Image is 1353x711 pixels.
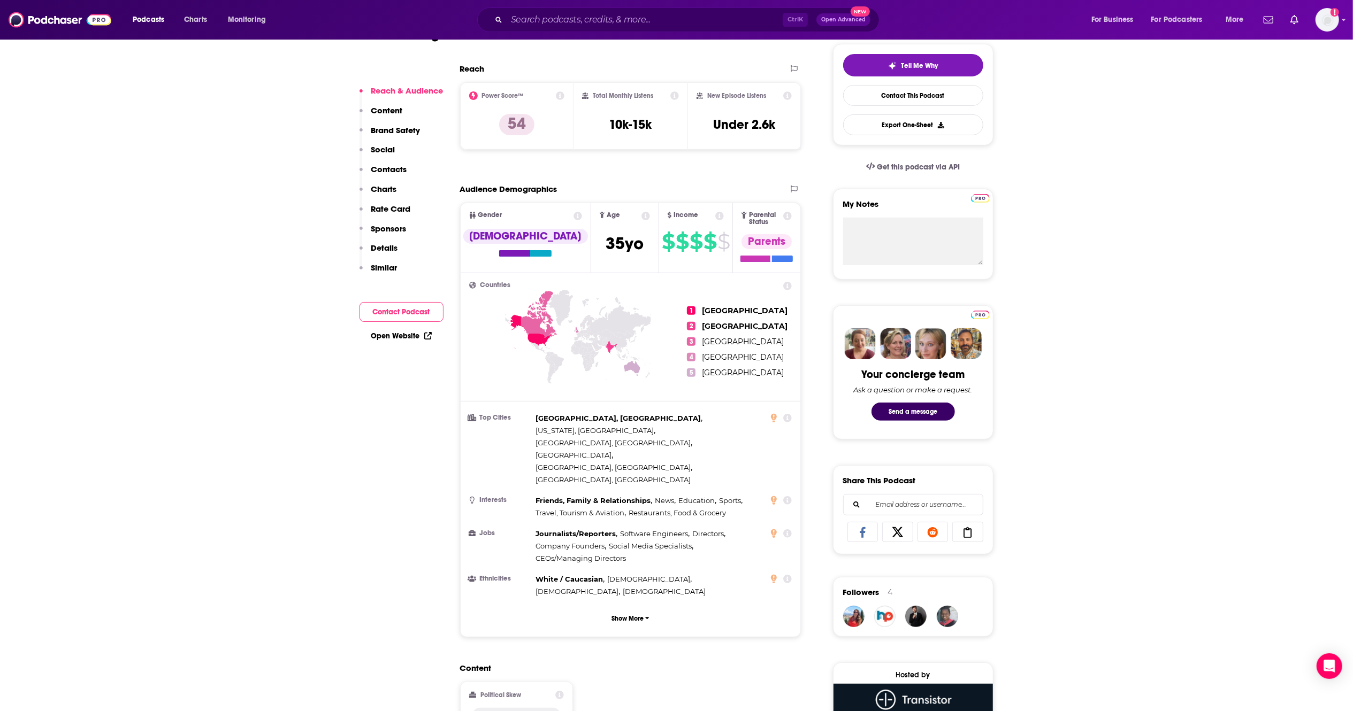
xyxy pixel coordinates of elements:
button: open menu [1144,11,1218,28]
span: , [536,540,607,552]
svg: Add a profile image [1331,8,1339,17]
button: open menu [220,11,280,28]
span: Followers [843,587,880,597]
button: Show profile menu [1316,8,1339,32]
button: Contacts [360,164,407,184]
p: Sponsors [371,223,407,234]
button: tell me why sparkleTell Me Why [843,54,983,76]
span: New [851,6,870,17]
a: Show notifications dropdown [1259,11,1278,29]
p: Similar [371,262,398,273]
span: , [536,528,618,540]
span: , [678,494,716,507]
span: Restaurants, Food & Grocery [629,508,726,517]
h2: Total Monthly Listens [593,92,653,99]
button: Brand Safety [360,125,421,145]
button: Social [360,144,395,164]
span: Age [607,212,620,219]
span: , [620,528,690,540]
img: Jules Profile [915,328,946,359]
img: Jon Profile [951,328,982,359]
img: heatherc [843,606,865,627]
span: Sports [719,496,741,505]
span: 1 [687,306,695,315]
img: leoncen0 [937,606,958,627]
h3: Share This Podcast [843,475,916,485]
span: [GEOGRAPHIC_DATA], [GEOGRAPHIC_DATA] [536,438,691,447]
span: For Podcasters [1151,12,1203,27]
span: , [536,585,621,598]
h2: Reach [460,64,485,74]
span: [GEOGRAPHIC_DATA] [536,451,612,459]
button: Reach & Audience [360,86,444,105]
span: Travel, Tourism & Aviation [536,508,625,517]
div: Parents [742,234,792,249]
button: Rate Card [360,204,411,223]
p: Social [371,144,395,154]
span: Journalists/Reporters [536,529,616,538]
p: Rate Card [371,204,411,214]
span: $ [690,233,702,250]
span: [GEOGRAPHIC_DATA] [702,337,784,346]
a: HumblePod [874,606,896,627]
h3: Under 2.6k [713,117,775,133]
img: Podchaser Pro [971,311,990,319]
span: , [719,494,743,507]
span: [DEMOGRAPHIC_DATA] [607,575,690,583]
img: Podchaser Pro [971,194,990,203]
span: , [692,528,725,540]
span: Podcasts [133,12,164,27]
h3: Ethnicities [469,575,532,582]
div: Your concierge team [861,368,965,381]
button: Charts [360,184,397,204]
a: Share on Reddit [918,522,949,542]
button: Details [360,243,398,262]
div: Search followers [843,494,983,515]
a: Pro website [971,309,990,319]
div: 4 [888,588,893,597]
a: Pro website [971,192,990,203]
span: , [536,437,693,449]
a: Contact This Podcast [843,85,983,106]
span: Software Engineers [620,529,688,538]
span: Ctrl K [783,13,808,27]
span: , [609,540,693,552]
button: open menu [125,11,178,28]
h3: Interests [469,497,532,504]
div: Ask a question or make a request. [854,385,973,394]
label: My Notes [843,199,983,218]
span: $ [662,233,675,250]
button: Contact Podcast [360,302,444,322]
a: Charts [177,11,213,28]
span: For Business [1091,12,1134,27]
div: Open Intercom Messenger [1317,653,1342,679]
h2: Political Skew [480,691,521,699]
span: Income [674,212,698,219]
div: Hosted by [834,670,993,679]
span: Directors [692,529,724,538]
p: Content [371,105,403,115]
span: $ [717,233,730,250]
span: , [536,494,653,507]
p: Brand Safety [371,125,421,135]
button: Content [360,105,403,125]
button: Sponsors [360,223,407,243]
span: Countries [480,282,511,289]
h2: Power Score™ [482,92,524,99]
a: Share on X/Twitter [882,522,913,542]
span: White / Caucasian [536,575,603,583]
span: Education [678,496,715,505]
span: More [1226,12,1244,27]
img: JohirMia [905,606,927,627]
span: 3 [687,337,695,346]
h2: Audience Demographics [460,184,557,194]
span: , [655,494,676,507]
img: Podchaser - Follow, Share and Rate Podcasts [9,10,111,30]
span: [DEMOGRAPHIC_DATA] [536,587,619,596]
span: , [536,507,626,519]
span: Monitoring [228,12,266,27]
input: Email address or username... [852,494,974,515]
p: Show More [611,615,644,622]
button: Similar [360,262,398,282]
